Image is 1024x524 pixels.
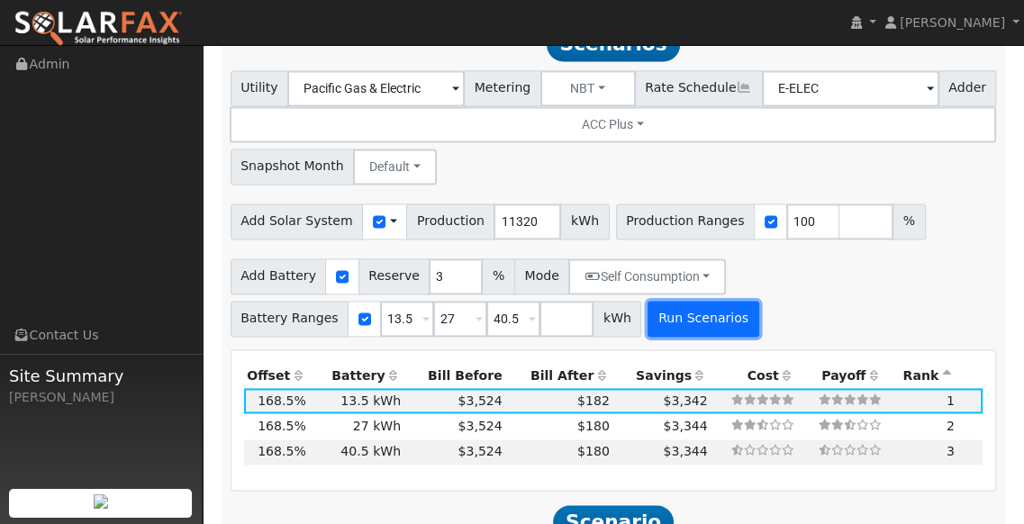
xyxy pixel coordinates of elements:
[748,368,779,383] span: Cost
[663,444,707,458] span: $3,344
[14,10,183,48] img: SolarFax
[404,363,506,388] th: Bill Before
[458,419,502,433] span: $3,524
[938,70,997,106] span: Adder
[893,203,925,239] span: %
[258,393,306,408] span: 168.5%
[663,419,707,433] span: $3,344
[258,444,306,458] span: 168.5%
[560,203,609,239] span: kWh
[231,149,355,185] span: Snapshot Month
[577,444,610,458] span: $180
[663,393,707,408] span: $3,342
[9,364,193,388] span: Site Summary
[900,15,1005,30] span: [PERSON_NAME]
[458,393,502,408] span: $3,524
[458,444,502,458] span: $3,524
[244,363,310,388] th: Offset
[353,149,437,185] button: Default
[540,70,636,106] button: NBT
[464,70,541,106] span: Metering
[9,388,193,407] div: [PERSON_NAME]
[258,419,306,433] span: 168.5%
[593,301,641,337] span: kWh
[406,203,494,239] span: Production
[287,70,465,106] input: Select a Utility
[482,258,514,294] span: %
[821,368,865,383] span: Payoff
[568,258,726,294] button: Self Consumption
[94,494,108,509] img: retrieve
[514,258,569,294] span: Mode
[231,258,327,294] span: Add Battery
[231,301,349,337] span: Battery Ranges
[947,444,955,458] span: 3
[309,413,403,438] td: 27 kWh
[636,368,692,383] span: Savings
[577,393,610,408] span: $182
[230,106,997,142] button: ACC Plus
[231,203,364,239] span: Add Solar System
[309,363,403,388] th: Battery
[231,70,289,106] span: Utility
[648,301,758,337] button: Run Scenarios
[309,439,403,465] td: 40.5 kWh
[762,70,939,106] input: Select a Rate Schedule
[505,363,612,388] th: Bill After
[358,258,430,294] span: Reserve
[616,203,755,239] span: Production Ranges
[577,419,610,433] span: $180
[635,70,763,106] span: Rate Schedule
[947,393,955,408] span: 1
[309,388,403,413] td: 13.5 kWh
[902,368,938,383] span: Rank
[947,419,955,433] span: 2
